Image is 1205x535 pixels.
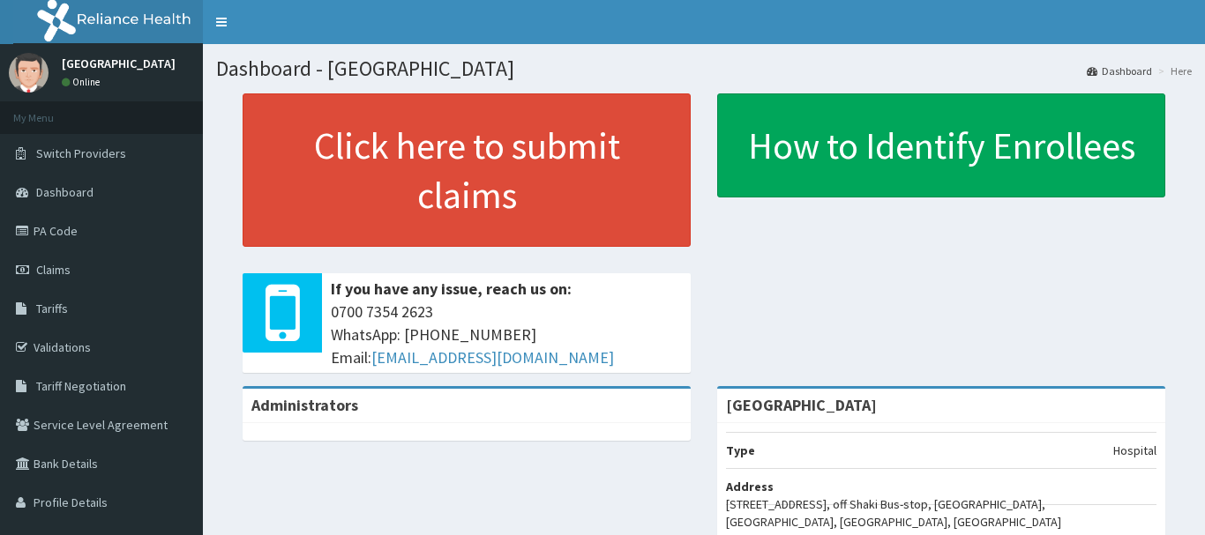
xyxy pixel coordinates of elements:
span: Tariffs [36,301,68,316]
li: Here [1154,63,1192,78]
b: Administrators [251,395,358,415]
a: How to Identify Enrollees [717,93,1165,197]
span: Switch Providers [36,145,126,161]
a: [EMAIL_ADDRESS][DOMAIN_NAME] [371,347,614,368]
b: If you have any issue, reach us on: [331,279,572,299]
a: Dashboard [1087,63,1152,78]
p: [STREET_ADDRESS], off Shaki Bus-stop, [GEOGRAPHIC_DATA], [GEOGRAPHIC_DATA], [GEOGRAPHIC_DATA], [G... [726,495,1156,531]
a: Click here to submit claims [243,93,691,247]
a: Online [62,76,104,88]
img: User Image [9,53,49,93]
h1: Dashboard - [GEOGRAPHIC_DATA] [216,57,1192,80]
p: Hospital [1113,442,1156,459]
span: 0700 7354 2623 WhatsApp: [PHONE_NUMBER] Email: [331,301,682,368]
b: Type [726,442,755,458]
span: Tariff Negotiation [36,378,126,394]
span: Claims [36,262,71,278]
span: Dashboard [36,184,94,200]
b: Address [726,479,774,494]
strong: [GEOGRAPHIC_DATA] [726,395,877,415]
p: [GEOGRAPHIC_DATA] [62,57,176,70]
